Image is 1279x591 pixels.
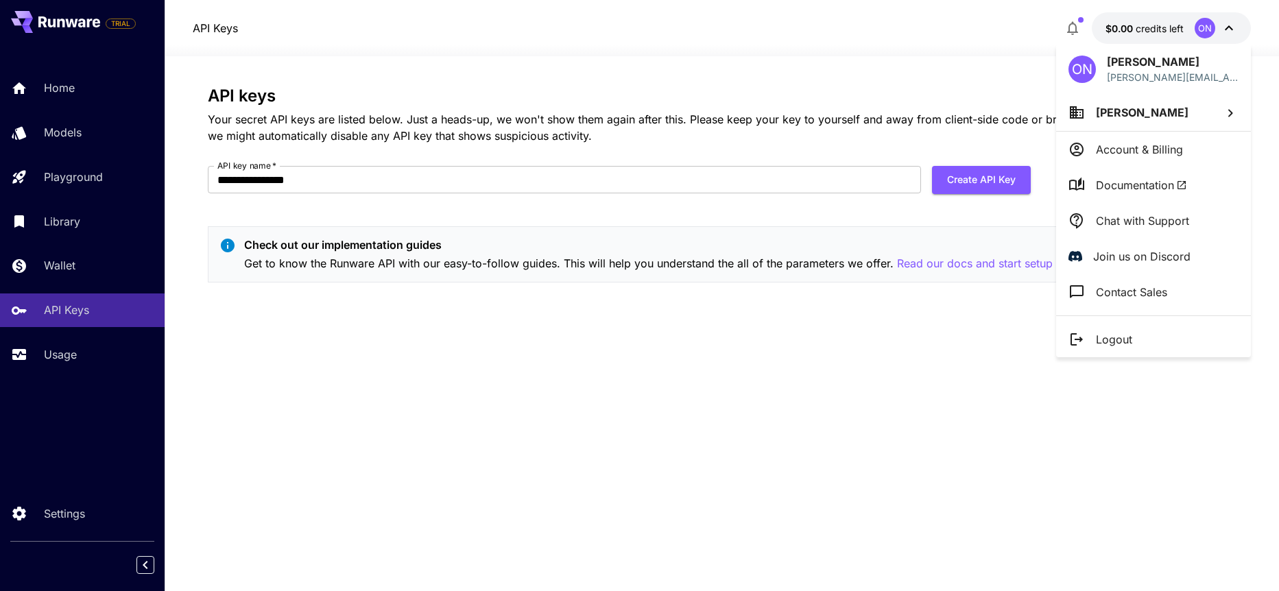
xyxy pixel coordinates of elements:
[1056,94,1251,131] button: [PERSON_NAME]
[1107,53,1239,70] p: [PERSON_NAME]
[1096,331,1132,348] p: Logout
[1093,248,1191,265] p: Join us on Discord
[1107,70,1239,84] p: [PERSON_NAME][EMAIL_ADDRESS][DOMAIN_NAME]
[1096,284,1167,300] p: Contact Sales
[1096,213,1189,229] p: Chat with Support
[1068,56,1096,83] div: ON
[1107,70,1239,84] div: omkar@squaregroup.tech
[1096,141,1183,158] p: Account & Billing
[1096,177,1187,193] span: Documentation
[1096,106,1188,119] span: [PERSON_NAME]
